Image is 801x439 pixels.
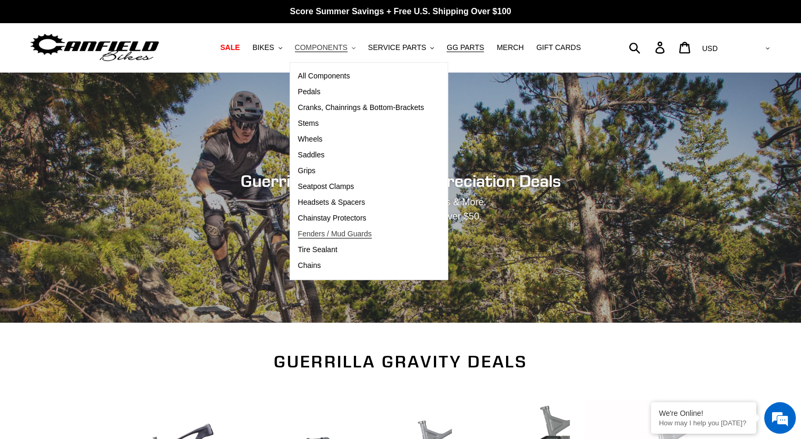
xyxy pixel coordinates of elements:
span: All Components [298,72,350,81]
a: GG PARTS [441,41,489,55]
span: Headsets & Spacers [298,198,365,207]
a: Stems [290,116,432,132]
span: Chainstay Protectors [298,214,367,223]
span: Chains [298,261,321,270]
a: Grips [290,163,432,179]
p: How may I help you today? [659,419,748,427]
span: COMPONENTS [295,43,348,52]
p: Save on Gear, Bikes, Wheelsets & More. Plus, free shipping on orders over $50. [185,195,616,224]
a: Wheels [290,132,432,147]
a: MERCH [491,41,529,55]
span: SALE [220,43,240,52]
a: Seatpost Clamps [290,179,432,195]
a: Chains [290,258,432,274]
span: Tire Sealant [298,245,338,254]
span: SERVICE PARTS [368,43,426,52]
button: SERVICE PARTS [363,41,439,55]
span: MERCH [497,43,523,52]
div: We're Online! [659,409,748,417]
img: d_696896380_company_1647369064580_696896380 [34,53,60,79]
a: GIFT CARDS [531,41,586,55]
a: Tire Sealant [290,242,432,258]
span: GG PARTS [447,43,484,52]
h2: Guerrilla Gravity Rider Appreciation Deals [114,171,688,191]
textarea: Type your message and hit 'Enter' [5,287,201,324]
img: Canfield Bikes [29,31,161,64]
a: Saddles [290,147,432,163]
div: Navigation go back [12,58,27,74]
div: Minimize live chat window [173,5,198,31]
a: Chainstay Protectors [290,211,432,226]
a: Cranks, Chainrings & Bottom-Brackets [290,100,432,116]
a: Pedals [290,84,432,100]
span: Fenders / Mud Guards [298,230,372,238]
a: SALE [215,41,245,55]
a: Fenders / Mud Guards [290,226,432,242]
a: Headsets & Spacers [290,195,432,211]
span: Seatpost Clamps [298,182,354,191]
span: Pedals [298,87,321,96]
button: COMPONENTS [290,41,361,55]
span: BIKES [252,43,274,52]
input: Search [635,36,661,59]
button: BIKES [247,41,287,55]
span: We're online! [61,133,145,239]
span: Stems [298,119,319,128]
h2: Guerrilla Gravity Deals [114,352,688,372]
span: Wheels [298,135,323,144]
div: Chat with us now [71,59,193,73]
span: Cranks, Chainrings & Bottom-Brackets [298,103,424,112]
span: Grips [298,166,315,175]
span: GIFT CARDS [536,43,581,52]
span: Saddles [298,151,325,159]
a: All Components [290,68,432,84]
